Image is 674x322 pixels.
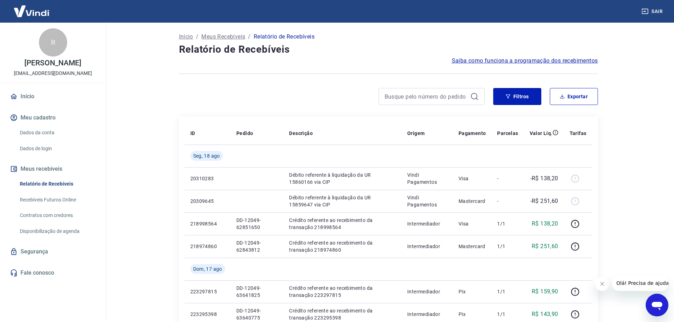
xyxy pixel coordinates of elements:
[385,91,467,102] input: Busque pelo número do pedido
[8,0,54,22] img: Vindi
[530,130,553,137] p: Valor Líq.
[407,194,447,208] p: Vindi Pagamentos
[407,130,425,137] p: Origem
[190,243,225,250] p: 218974860
[17,224,97,239] a: Disponibilização de agenda
[530,197,558,205] p: -R$ 251,60
[17,193,97,207] a: Recebíveis Futuros Online
[595,277,609,291] iframe: Fechar mensagem
[530,174,558,183] p: -R$ 138,20
[8,244,97,259] a: Segurança
[17,125,97,140] a: Dados da conta
[17,177,97,191] a: Relatório de Recebíveis
[190,175,225,182] p: 20310283
[459,243,486,250] p: Mastercard
[407,311,447,318] p: Intermediador
[17,208,97,223] a: Contratos com credores
[14,70,92,77] p: [EMAIL_ADDRESS][DOMAIN_NAME]
[497,288,518,295] p: 1/1
[179,33,193,41] a: Início
[179,42,598,57] h4: Relatório de Recebíveis
[497,220,518,227] p: 1/1
[570,130,587,137] p: Tarifas
[497,130,518,137] p: Parcelas
[236,130,253,137] p: Pedido
[407,243,447,250] p: Intermediador
[532,242,558,251] p: R$ 251,60
[236,285,278,299] p: DD-12049-63641825
[459,220,486,227] p: Visa
[497,311,518,318] p: 1/1
[8,161,97,177] button: Meus recebíveis
[289,194,396,208] p: Débito referente à liquidação da UR 15859647 via CIP
[254,33,315,41] p: Relatório de Recebíveis
[8,89,97,104] a: Início
[459,130,486,137] p: Pagamento
[532,219,558,228] p: R$ 138,20
[24,59,81,67] p: [PERSON_NAME]
[407,171,447,186] p: Vindi Pagamentos
[459,288,486,295] p: Pix
[459,175,486,182] p: Visa
[459,311,486,318] p: Pix
[459,198,486,205] p: Mastercard
[497,198,518,205] p: -
[190,198,225,205] p: 20309645
[532,310,558,318] p: R$ 143,90
[407,288,447,295] p: Intermediador
[190,311,225,318] p: 223295398
[190,220,225,227] p: 218998564
[236,307,278,321] p: DD-12049-63640775
[612,275,668,291] iframe: Mensagem da empresa
[452,57,598,65] a: Saiba como funciona a programação dos recebimentos
[532,287,558,296] p: R$ 159,90
[640,5,666,18] button: Sair
[289,130,313,137] p: Descrição
[497,175,518,182] p: -
[236,239,278,253] p: DD-12049-62843812
[8,110,97,125] button: Meu cadastro
[190,288,225,295] p: 223297815
[190,130,195,137] p: ID
[289,217,396,231] p: Crédito referente ao recebimento da transação 218998564
[289,285,396,299] p: Crédito referente ao recebimento da transação 223297815
[8,265,97,281] a: Fale conosco
[248,33,250,41] p: /
[646,294,668,316] iframe: Botão para abrir a janela de mensagens
[289,239,396,253] p: Crédito referente ao recebimento da transação 218974860
[236,217,278,231] p: DD-12049-62851650
[289,307,396,321] p: Crédito referente ao recebimento da transação 223295398
[289,171,396,186] p: Débito referente à liquidação da UR 15860166 via CIP
[407,220,447,227] p: Intermediador
[493,88,541,105] button: Filtros
[193,152,220,159] span: Seg, 18 ago
[196,33,198,41] p: /
[193,265,222,273] span: Dom, 17 ago
[39,28,67,57] div: R
[17,141,97,156] a: Dados de login
[201,33,245,41] a: Meus Recebíveis
[497,243,518,250] p: 1/1
[550,88,598,105] button: Exportar
[4,5,59,11] span: Olá! Precisa de ajuda?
